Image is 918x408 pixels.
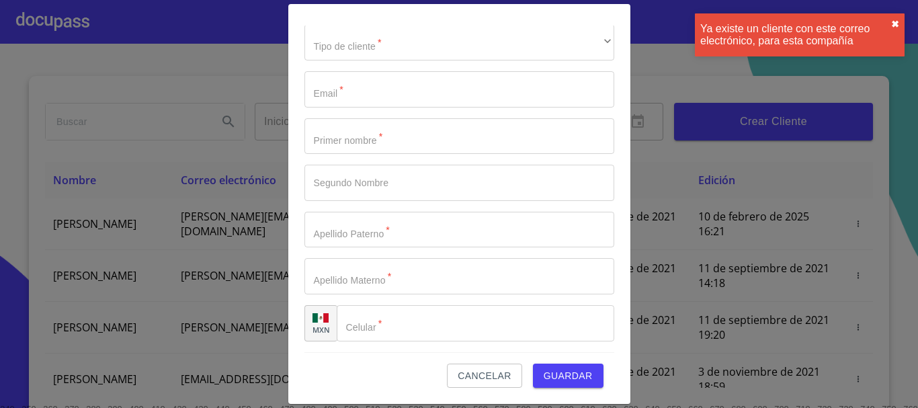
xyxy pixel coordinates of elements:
[700,23,891,47] div: Ya existe un cliente con este correo electrónico, para esta compañía
[312,313,329,323] img: R93DlvwvvjP9fbrDwZeCRYBHk45OWMq+AAOlFVsxT89f82nwPLnD58IP7+ANJEaWYhP0Tx8kkA0WlQMPQsAAgwAOmBj20AXj6...
[533,364,603,389] button: Guardar
[304,24,614,60] div: ​
[544,368,593,384] span: Guardar
[312,325,330,335] p: MXN
[891,19,899,30] button: close
[458,368,511,384] span: Cancelar
[447,364,521,389] button: Cancelar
